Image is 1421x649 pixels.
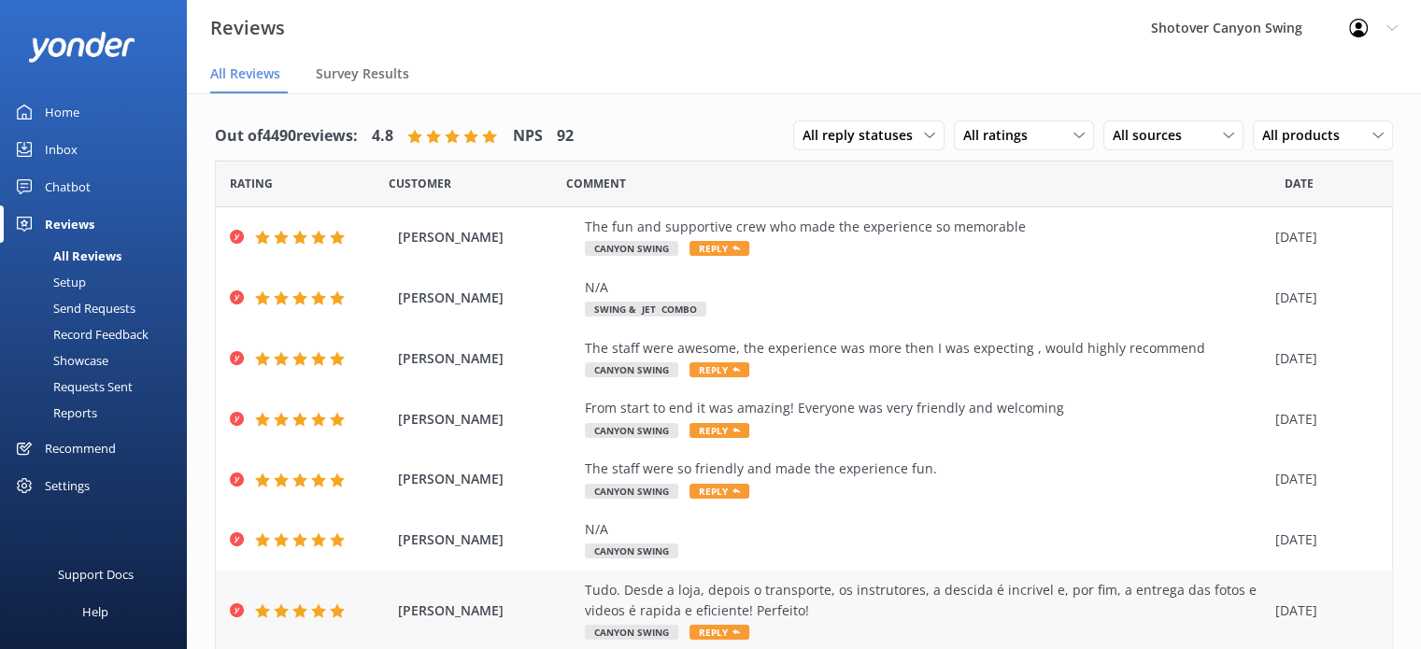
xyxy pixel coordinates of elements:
h4: 4.8 [372,124,393,148]
span: Date [1285,175,1314,192]
div: Recommend [45,430,116,467]
span: Question [566,175,626,192]
span: Reply [689,362,749,377]
div: Settings [45,467,90,504]
span: All ratings [963,125,1039,146]
div: Home [45,93,79,131]
div: Help [82,593,108,630]
img: yonder-white-logo.png [28,32,135,63]
div: Reports [11,400,97,426]
a: All Reviews [11,243,187,269]
div: [DATE] [1275,288,1369,308]
span: Canyon Swing [585,484,678,499]
span: Swing & Jet Combo [585,302,706,317]
div: Showcase [11,347,108,374]
span: Canyon Swing [585,543,678,558]
span: [PERSON_NAME] [398,529,576,550]
h4: NPS [513,124,543,148]
h3: Reviews [210,13,285,43]
span: Canyon Swing [585,423,678,438]
a: Showcase [11,347,187,374]
span: [PERSON_NAME] [398,227,576,247]
div: N/A [585,519,1266,540]
span: Canyon Swing [585,362,678,377]
div: Chatbot [45,168,91,205]
a: Send Requests [11,295,187,321]
span: [PERSON_NAME] [398,600,576,621]
a: Reports [11,400,187,426]
span: All sources [1113,125,1193,146]
div: All Reviews [11,243,121,269]
span: All reply statuses [803,125,924,146]
span: Date [389,175,451,192]
span: All Reviews [210,64,280,83]
div: [DATE] [1275,348,1369,369]
div: The staff were awesome, the experience was more then I was expecting , would highly recommend [585,338,1266,359]
div: The fun and supportive crew who made the experience so memorable [585,217,1266,237]
a: Requests Sent [11,374,187,400]
a: Record Feedback [11,321,187,347]
span: All products [1262,125,1351,146]
div: [DATE] [1275,600,1369,621]
span: Canyon Swing [585,625,678,640]
span: [PERSON_NAME] [398,348,576,369]
div: From start to end it was amazing! Everyone was very friendly and welcoming [585,398,1266,418]
div: Support Docs [58,556,134,593]
div: The staff were so friendly and made the experience fun. [585,459,1266,479]
div: Record Feedback [11,321,149,347]
span: [PERSON_NAME] [398,409,576,430]
div: Requests Sent [11,374,133,400]
div: Inbox [45,131,78,168]
span: Canyon Swing [585,241,678,256]
a: Setup [11,269,187,295]
div: [DATE] [1275,409,1369,430]
span: Date [230,175,273,192]
div: [DATE] [1275,227,1369,247]
div: Tudo. Desde a loja, depois o transporte, os instrutores, a descida é incrivel e, por fim, a entre... [585,580,1266,622]
span: Reply [689,241,749,256]
div: Reviews [45,205,94,243]
h4: Out of 4490 reviews: [215,124,358,148]
div: [DATE] [1275,529,1369,550]
div: Send Requests [11,295,135,321]
span: Reply [689,484,749,499]
h4: 92 [557,124,574,148]
span: Reply [689,625,749,640]
span: Survey Results [316,64,409,83]
span: Reply [689,423,749,438]
span: [PERSON_NAME] [398,469,576,489]
div: [DATE] [1275,469,1369,489]
span: [PERSON_NAME] [398,288,576,308]
div: Setup [11,269,86,295]
div: N/A [585,277,1266,298]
